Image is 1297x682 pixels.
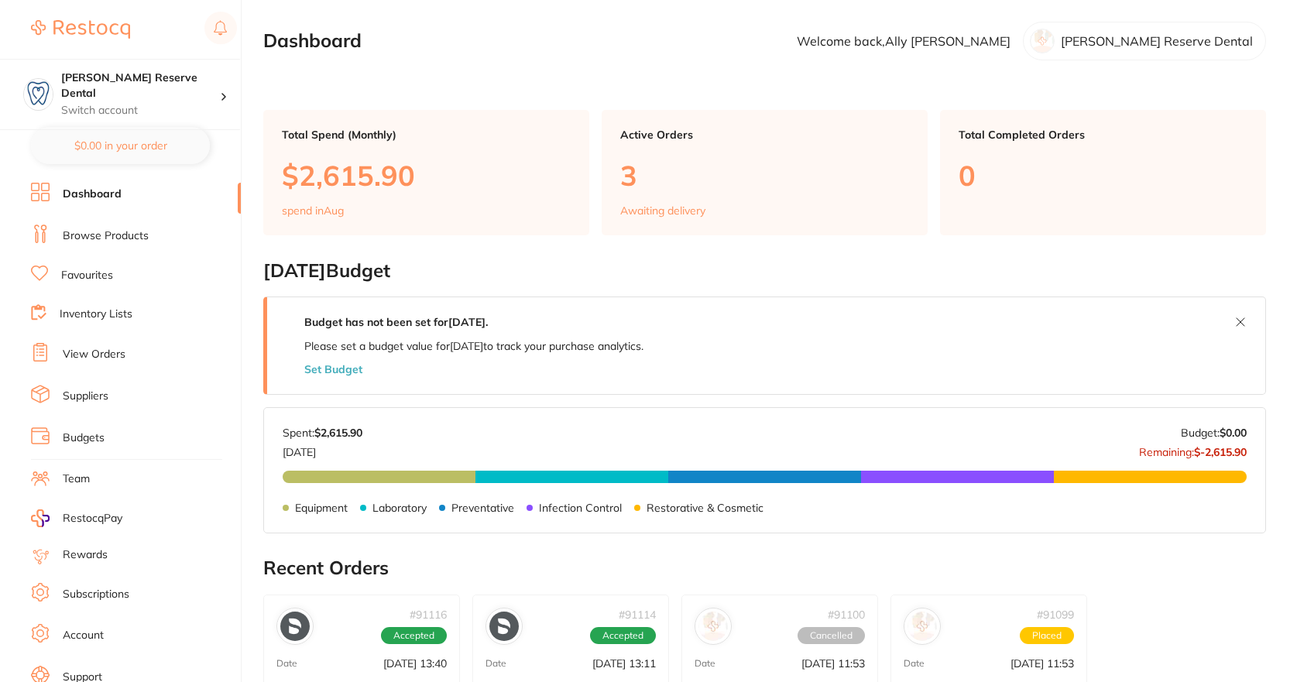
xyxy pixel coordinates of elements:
p: # 91114 [619,608,656,621]
p: Remaining: [1139,439,1247,458]
a: Team [63,471,90,487]
strong: $-2,615.90 [1194,444,1247,458]
a: Active Orders3Awaiting delivery [602,110,928,235]
p: Infection Control [539,501,622,513]
p: [DATE] 11:53 [1010,657,1074,670]
p: $2,615.90 [282,159,571,191]
a: Restocq Logo [31,12,130,47]
img: RestocqPay [31,509,50,527]
p: # 91116 [410,608,447,621]
span: Cancelled [798,627,865,644]
p: Switch account [61,103,220,118]
h4: Logan Reserve Dental [61,70,220,101]
p: Please set a budget value for [DATE] to track your purchase analytics. [304,340,643,352]
p: # 91100 [828,608,865,621]
span: Placed [1020,627,1074,644]
p: Budget: [1181,427,1247,439]
a: Inventory Lists [60,307,132,322]
p: Laboratory [372,501,427,513]
p: Total Completed Orders [959,129,1247,141]
a: RestocqPay [31,509,122,527]
p: [DATE] 13:40 [383,657,447,670]
h2: Recent Orders [263,557,1266,579]
p: Preventative [451,501,514,513]
p: Date [904,658,925,669]
a: Favourites [61,268,113,283]
h2: [DATE] Budget [263,260,1266,282]
p: Awaiting delivery [620,204,705,217]
img: Dentsply Sirona [280,612,310,641]
span: RestocqPay [63,511,122,526]
p: Welcome back, Ally [PERSON_NAME] [797,34,1010,48]
a: Browse Products [63,228,149,244]
img: Adam Dental [698,612,728,641]
a: Budgets [63,430,105,446]
p: Date [486,658,506,669]
p: Date [276,658,297,669]
a: Rewards [63,547,108,563]
strong: $0.00 [1220,426,1247,440]
p: Total Spend (Monthly) [282,129,571,141]
strong: Budget has not been set for [DATE] . [304,315,488,329]
p: [DATE] 13:11 [592,657,656,670]
a: Suppliers [63,389,108,404]
p: 3 [620,159,909,191]
p: # 91099 [1037,608,1074,621]
p: [DATE] 11:53 [801,657,865,670]
p: Spent: [283,427,362,439]
button: $0.00 in your order [31,127,210,164]
p: spend in Aug [282,204,344,217]
span: Accepted [381,627,447,644]
a: Total Spend (Monthly)$2,615.90spend inAug [263,110,589,235]
p: Date [695,658,715,669]
p: [DATE] [283,439,362,458]
a: Dashboard [63,187,122,202]
p: 0 [959,159,1247,191]
button: Set Budget [304,363,362,375]
img: Restocq Logo [31,20,130,39]
a: Total Completed Orders0 [940,110,1266,235]
p: Restorative & Cosmetic [647,501,763,513]
a: View Orders [63,347,125,362]
img: Henry Schein Halas [908,612,937,641]
a: Subscriptions [63,587,129,602]
p: Equipment [295,501,348,513]
img: Dentsply Sirona [489,612,519,641]
img: Logan Reserve Dental [24,79,53,108]
span: Accepted [590,627,656,644]
p: Active Orders [620,129,909,141]
p: [PERSON_NAME] Reserve Dental [1061,34,1253,48]
strong: $2,615.90 [314,426,362,440]
h2: Dashboard [263,30,362,52]
a: Account [63,628,104,643]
